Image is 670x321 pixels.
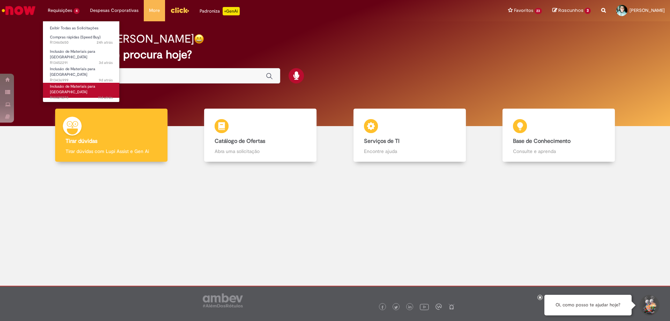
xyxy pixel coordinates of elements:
span: [PERSON_NAME] [630,7,665,13]
a: Tirar dúvidas Tirar dúvidas com Lupi Assist e Gen Ai [37,109,186,162]
span: R13436999 [50,78,113,83]
button: Iniciar Conversa de Suporte [639,295,660,316]
span: Inclusão de Materiais para [GEOGRAPHIC_DATA] [50,66,95,77]
img: click_logo_yellow_360x200.png [170,5,189,15]
span: Inclusão de Materiais para [GEOGRAPHIC_DATA] [50,49,95,60]
time: 21/08/2025 15:27:08 [99,78,113,83]
ul: Requisições [43,21,120,102]
span: Rascunhos [558,7,583,14]
a: Aberto R13429273 : Inclusão de Materiais para Estoques [43,83,120,98]
p: +GenAi [223,7,240,15]
b: Base de Conhecimento [513,138,571,145]
span: R13429273 [50,95,113,101]
span: Despesas Corporativas [90,7,139,14]
span: 3d atrás [99,60,113,65]
img: logo_footer_facebook.png [381,306,384,309]
time: 27/08/2025 12:51:40 [99,60,113,65]
p: Encontre ajuda [364,148,455,155]
h2: Bom dia, [PERSON_NAME] [60,33,194,45]
div: Oi, como posso te ajudar hoje? [544,295,632,315]
b: Serviços de TI [364,138,400,145]
span: Inclusão de Materiais para [GEOGRAPHIC_DATA] [50,84,95,95]
time: 29/08/2025 08:03:13 [97,40,113,45]
img: logo_footer_youtube.png [420,302,429,311]
a: Base de Conhecimento Consulte e aprenda [484,109,634,162]
p: Abra uma solicitação [215,148,306,155]
p: Consulte e aprenda [513,148,604,155]
span: 23 [535,8,542,14]
h2: O que você procura hoje? [60,49,610,61]
a: Serviços de TI Encontre ajuda [335,109,484,162]
span: 11d atrás [98,95,113,100]
span: 4 [74,8,80,14]
span: More [149,7,160,14]
img: logo_footer_workplace.png [435,304,442,310]
a: Rascunhos [552,7,591,14]
div: Padroniza [200,7,240,15]
span: Requisições [48,7,72,14]
span: 9d atrás [99,78,113,83]
b: Tirar dúvidas [66,138,97,145]
a: Exibir Todas as Solicitações [43,24,120,32]
img: logo_footer_twitter.png [394,306,398,309]
a: Catálogo de Ofertas Abra uma solicitação [186,109,335,162]
b: Catálogo de Ofertas [215,138,265,145]
img: logo_footer_naosei.png [448,304,455,310]
img: logo_footer_linkedin.png [408,305,412,309]
a: Aberto R13452291 : Inclusão de Materiais para Estoques [43,48,120,63]
a: Aberto R13436999 : Inclusão de Materiais para Estoques [43,65,120,80]
time: 19/08/2025 15:30:22 [98,95,113,100]
img: ServiceNow [1,3,37,17]
a: Aberto R13460650 : Compras rápidas (Speed Buy) [43,34,120,46]
img: logo_footer_ambev_rotulo_gray.png [203,293,243,307]
span: Compras rápidas (Speed Buy) [50,35,100,40]
p: Tirar dúvidas com Lupi Assist e Gen Ai [66,148,157,155]
span: R13460650 [50,40,113,45]
span: Favoritos [514,7,533,14]
span: 24h atrás [97,40,113,45]
span: R13452291 [50,60,113,66]
img: happy-face.png [194,34,204,44]
span: 3 [585,8,591,14]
